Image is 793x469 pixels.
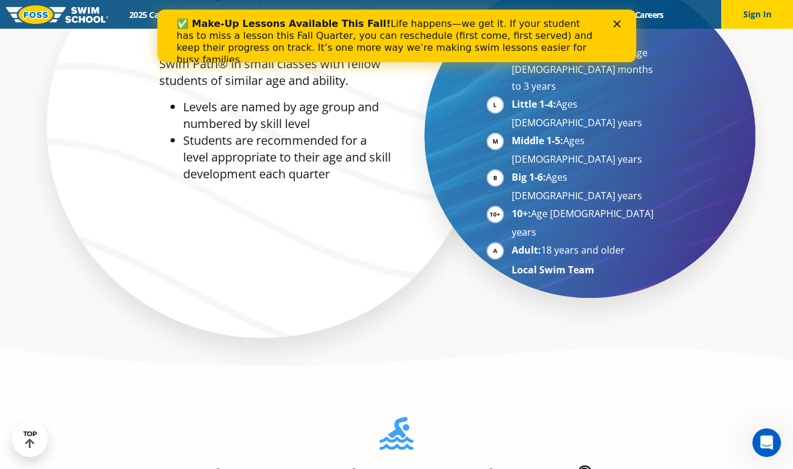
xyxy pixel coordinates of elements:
strong: Local Swim Team [512,263,594,276]
b: ✅ Make-Up Lessons Available This Fall! [19,8,233,20]
a: Careers [624,9,674,20]
a: About [PERSON_NAME] [349,9,460,20]
a: Swim Like [PERSON_NAME] [460,9,587,20]
li: Ages [DEMOGRAPHIC_DATA] years [512,96,658,131]
iframe: Intercom live chat banner [157,10,636,62]
img: Foss-Location-Swimming-Pool-Person.svg [379,417,414,458]
div: Close [456,11,468,18]
strong: Little 1-4: [512,98,556,111]
li: Age [DEMOGRAPHIC_DATA] years [512,205,658,240]
strong: Big 1-6: [512,170,546,184]
a: 2025 Calendar [119,9,194,20]
div: Life happens—we get it. If your student has to miss a lesson this Fall Quarter, you can reschedul... [19,8,440,56]
li: Students are recommended for a level appropriate to their age and skill development each quarter [183,132,391,182]
li: Ages [DEMOGRAPHIC_DATA] years [512,169,658,204]
div: TOP [23,430,37,449]
img: FOSS Swim School Logo [6,5,108,24]
li: Ages [DEMOGRAPHIC_DATA] years [512,132,658,167]
strong: Adult: [512,243,541,257]
strong: 10+: [512,207,531,220]
li: Levels are named by age group and numbered by skill level [183,99,391,132]
a: Swim Path® Program [244,9,349,20]
strong: Middle 1-5: [512,134,563,147]
a: Blog [587,9,624,20]
iframe: Intercom live chat [752,428,781,457]
a: Schools [194,9,244,20]
li: 18 years and older [512,242,658,260]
